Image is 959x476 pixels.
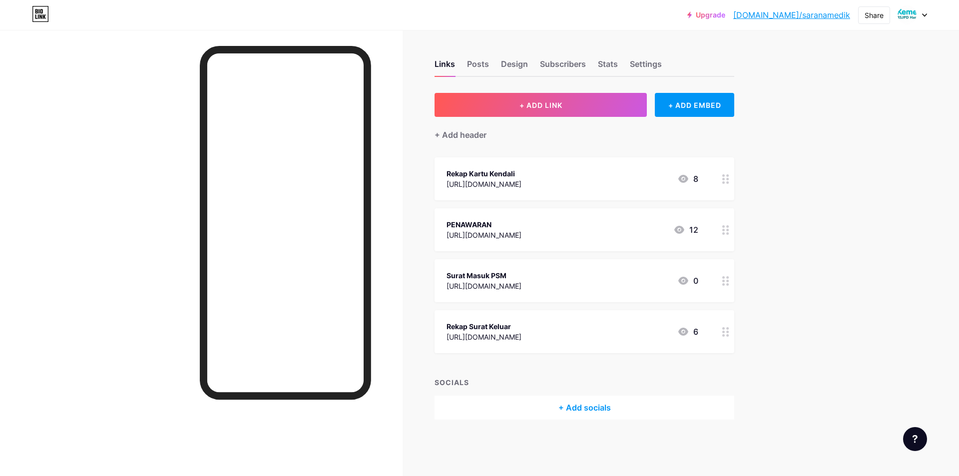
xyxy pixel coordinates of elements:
img: saranamedik [898,5,917,24]
span: + ADD LINK [519,101,562,109]
div: Settings [630,58,662,76]
div: Stats [598,58,618,76]
div: + Add socials [435,396,734,420]
div: Posts [467,58,489,76]
div: 6 [677,326,698,338]
div: Design [501,58,528,76]
a: [DOMAIN_NAME]/saranamedik [733,9,850,21]
div: 0 [677,275,698,287]
a: Upgrade [687,11,725,19]
div: + Add header [435,129,486,141]
button: + ADD LINK [435,93,647,117]
div: 12 [673,224,698,236]
div: [URL][DOMAIN_NAME] [447,281,521,291]
div: Rekap Kartu Kendali [447,168,521,179]
div: [URL][DOMAIN_NAME] [447,179,521,189]
div: PENAWARAN [447,219,521,230]
div: + ADD EMBED [655,93,734,117]
div: [URL][DOMAIN_NAME] [447,332,521,342]
div: Surat Masuk PSM [447,270,521,281]
div: 8 [677,173,698,185]
div: Links [435,58,455,76]
div: Rekap Surat Keluar [447,321,521,332]
div: [URL][DOMAIN_NAME] [447,230,521,240]
div: Share [865,10,884,20]
div: Subscribers [540,58,586,76]
div: SOCIALS [435,377,734,388]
